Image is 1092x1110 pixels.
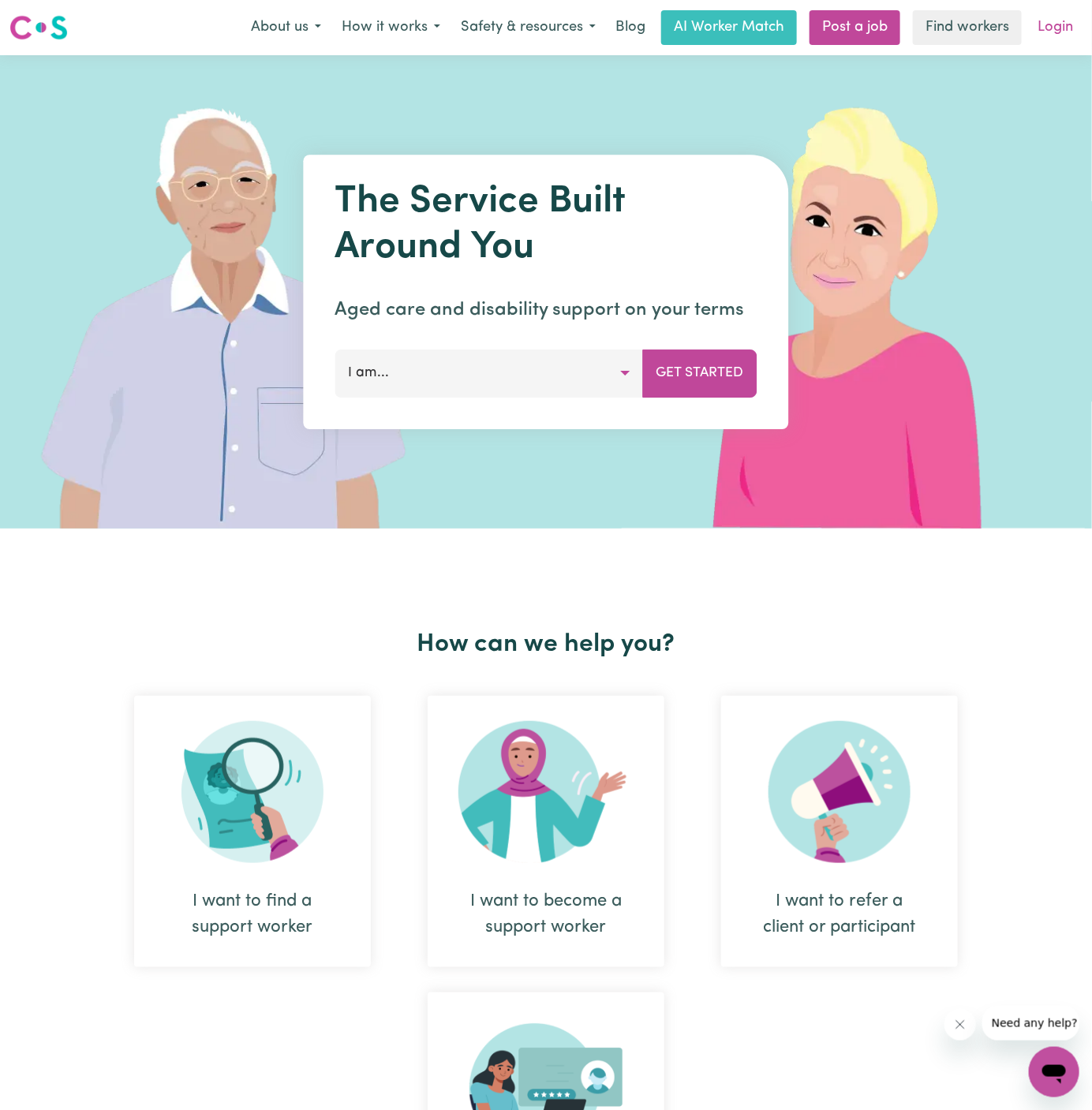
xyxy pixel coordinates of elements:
[335,349,644,397] button: I am...
[428,696,664,967] div: I want to become a support worker
[759,888,920,940] div: I want to refer a client or participant
[458,721,634,863] img: Become Worker
[721,696,958,967] div: I want to refer a client or participant
[9,9,68,46] a: Careseekers logo
[335,296,757,324] p: Aged care and disability support on your terms
[335,180,757,271] h1: The Service Built Around You
[913,10,1022,45] a: Find workers
[331,11,451,44] button: How it works
[982,1006,1079,1041] iframe: Message from company
[1029,1047,1079,1097] iframe: Button to launch messaging window
[769,721,911,863] img: Refer
[661,10,797,45] a: AI Worker Match
[944,1009,976,1041] iframe: Close message
[9,13,68,42] img: Careseekers logo
[643,349,757,397] button: Get Started
[134,696,371,967] div: I want to find a support worker
[466,888,626,940] div: I want to become a support worker
[106,630,986,660] h2: How can we help you?
[241,11,331,44] button: About us
[1028,10,1083,45] a: Login
[810,10,900,45] a: Post a job
[606,10,655,45] a: Blog
[181,721,323,863] img: Search
[451,11,606,44] button: Safety & resources
[172,888,333,940] div: I want to find a support worker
